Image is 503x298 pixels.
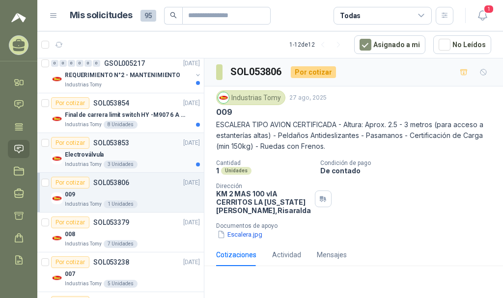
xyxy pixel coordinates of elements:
div: 0 [51,60,58,67]
p: [DATE] [183,138,200,148]
button: 1 [474,7,491,25]
p: 1 [216,166,219,175]
p: SOL053854 [93,100,129,107]
div: 1 - 12 de 12 [289,37,346,53]
div: 0 [84,60,92,67]
p: [DATE] [183,218,200,227]
div: Por cotizar [51,256,89,268]
p: Dirección [216,183,311,190]
button: Asignado a mi [354,35,425,54]
a: Por cotizarSOL053854[DATE] Company LogoFinal de carrera limit switch HY -M907 6 A - 250 V a.cIndu... [37,93,204,133]
span: 1 [483,4,494,14]
div: 8 Unidades [104,121,138,129]
div: 1 Unidades [104,200,138,208]
p: Cantidad [216,160,312,166]
p: ESCALERA TIPO AVION CERTIFICADA - Altura: Aprox. 2.5 - 3 metros (para acceso a estanterías altas)... [216,119,491,152]
div: 7 Unidades [104,240,138,248]
p: SOL053238 [93,259,129,266]
p: SOL053806 [93,179,129,186]
p: Condición de pago [320,160,499,166]
p: Final de carrera limit switch HY -M907 6 A - 250 V a.c [65,110,187,120]
p: Industrias Tomy [65,81,102,89]
p: Electroválvula [65,150,104,160]
p: 008 [65,230,75,239]
span: search [170,12,177,19]
img: Logo peakr [11,12,26,24]
a: Por cotizarSOL053806[DATE] Company Logo009Industrias Tomy1 Unidades [37,173,204,213]
img: Company Logo [51,113,63,125]
p: Industrias Tomy [65,161,102,168]
div: Mensajes [317,249,347,260]
p: 27 ago, 2025 [289,93,327,103]
p: [DATE] [183,178,200,188]
h3: SOL053806 [230,64,283,80]
div: Por cotizar [51,137,89,149]
p: Industrias Tomy [65,121,102,129]
div: Unidades [221,167,251,175]
div: Cotizaciones [216,249,256,260]
img: Company Logo [51,73,63,85]
p: 007 [65,270,75,279]
div: Actividad [272,249,301,260]
a: 0 0 0 0 0 0 GSOL005217[DATE] Company LogoREQUERIMIENTO N°2 - MANTENIMIENTOIndustrias Tomy [51,57,202,89]
p: De contado [320,166,499,175]
p: Industrias Tomy [65,240,102,248]
div: 3 Unidades [104,161,138,168]
p: [DATE] [183,258,200,267]
p: GSOL005217 [104,60,145,67]
div: 5 Unidades [104,280,138,288]
img: Company Logo [51,232,63,244]
a: Por cotizarSOL053238[DATE] Company Logo007Industrias Tomy5 Unidades [37,252,204,292]
button: No Leídos [433,35,491,54]
div: 0 [68,60,75,67]
p: Industrias Tomy [65,200,102,208]
p: Industrias Tomy [65,280,102,288]
div: Por cotizar [291,66,336,78]
p: KM 2 MAS 100 vIA CERRITOS LA [US_STATE] [PERSON_NAME] , Risaralda [216,190,311,215]
div: Por cotizar [51,97,89,109]
button: Escalera.jpg [216,229,263,240]
p: SOL053853 [93,139,129,146]
div: Todas [340,10,361,21]
p: Documentos de apoyo [216,222,499,229]
a: Por cotizarSOL053853[DATE] Company LogoElectroválvulaIndustrias Tomy3 Unidades [37,133,204,173]
img: Company Logo [51,272,63,284]
img: Company Logo [218,92,229,103]
span: 95 [140,10,156,22]
img: Company Logo [51,192,63,204]
div: 0 [76,60,84,67]
div: Por cotizar [51,177,89,189]
img: Company Logo [51,153,63,164]
p: 009 [65,190,75,199]
p: REQUERIMIENTO N°2 - MANTENIMIENTO [65,71,180,80]
div: 0 [59,60,67,67]
h1: Mis solicitudes [70,8,133,23]
a: Por cotizarSOL053379[DATE] Company Logo008Industrias Tomy7 Unidades [37,213,204,252]
p: SOL053379 [93,219,129,226]
div: 0 [93,60,100,67]
div: Industrias Tomy [216,90,285,105]
p: 009 [216,107,232,117]
p: [DATE] [183,99,200,108]
p: [DATE] [183,59,200,68]
div: Por cotizar [51,217,89,228]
